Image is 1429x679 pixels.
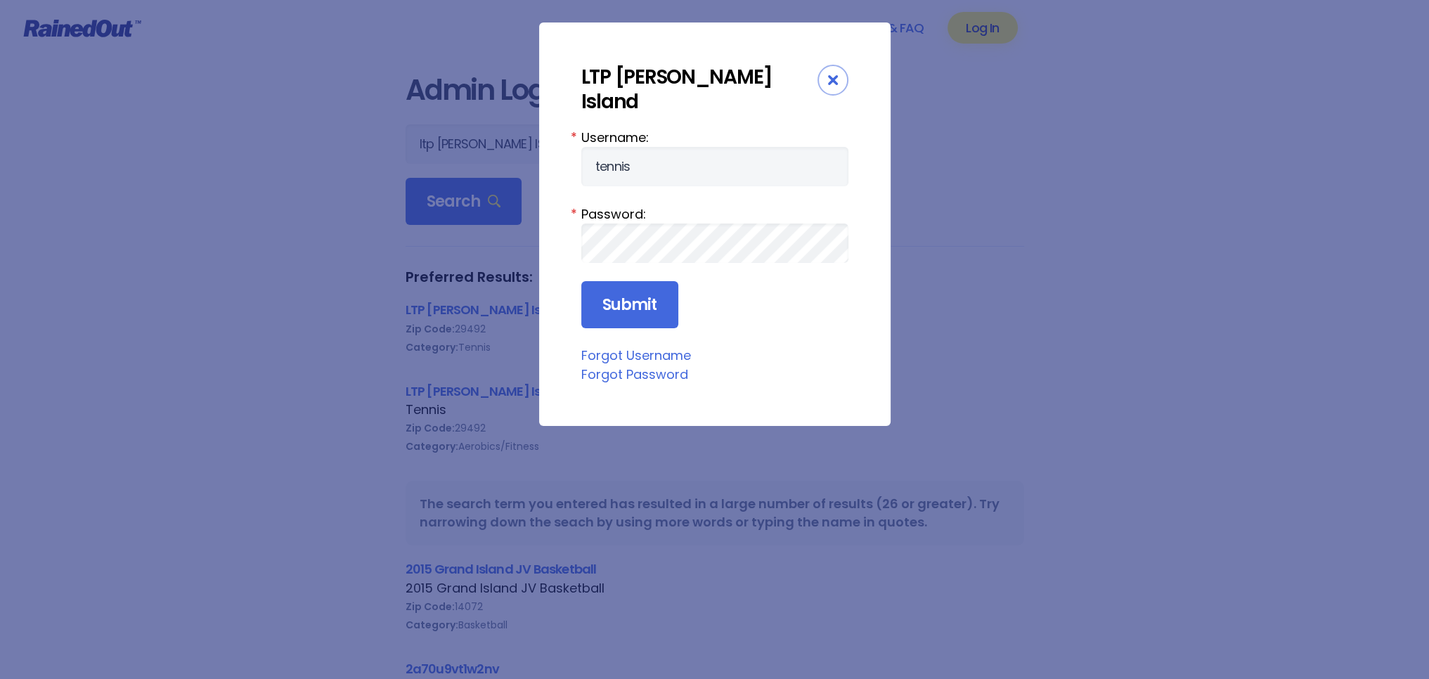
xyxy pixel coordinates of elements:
[581,205,848,224] label: Password:
[581,366,688,383] a: Forgot Password
[581,65,817,114] div: LTP [PERSON_NAME] Island
[817,65,848,96] div: Close
[581,347,691,364] a: Forgot Username
[581,128,848,147] label: Username:
[581,281,678,329] input: Submit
